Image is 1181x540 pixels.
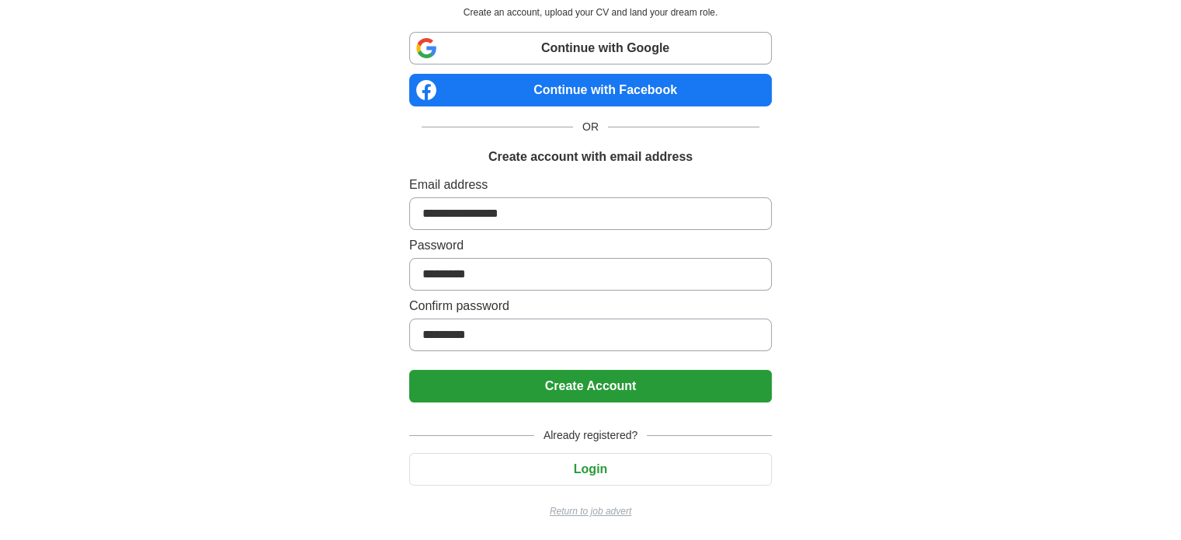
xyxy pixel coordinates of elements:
[409,462,772,476] a: Login
[409,32,772,64] a: Continue with Google
[412,5,769,19] p: Create an account, upload your CV and land your dream role.
[534,427,647,444] span: Already registered?
[488,148,693,166] h1: Create account with email address
[409,453,772,486] button: Login
[409,236,772,255] label: Password
[409,297,772,315] label: Confirm password
[573,119,608,135] span: OR
[409,504,772,518] a: Return to job advert
[409,176,772,194] label: Email address
[409,370,772,402] button: Create Account
[409,74,772,106] a: Continue with Facebook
